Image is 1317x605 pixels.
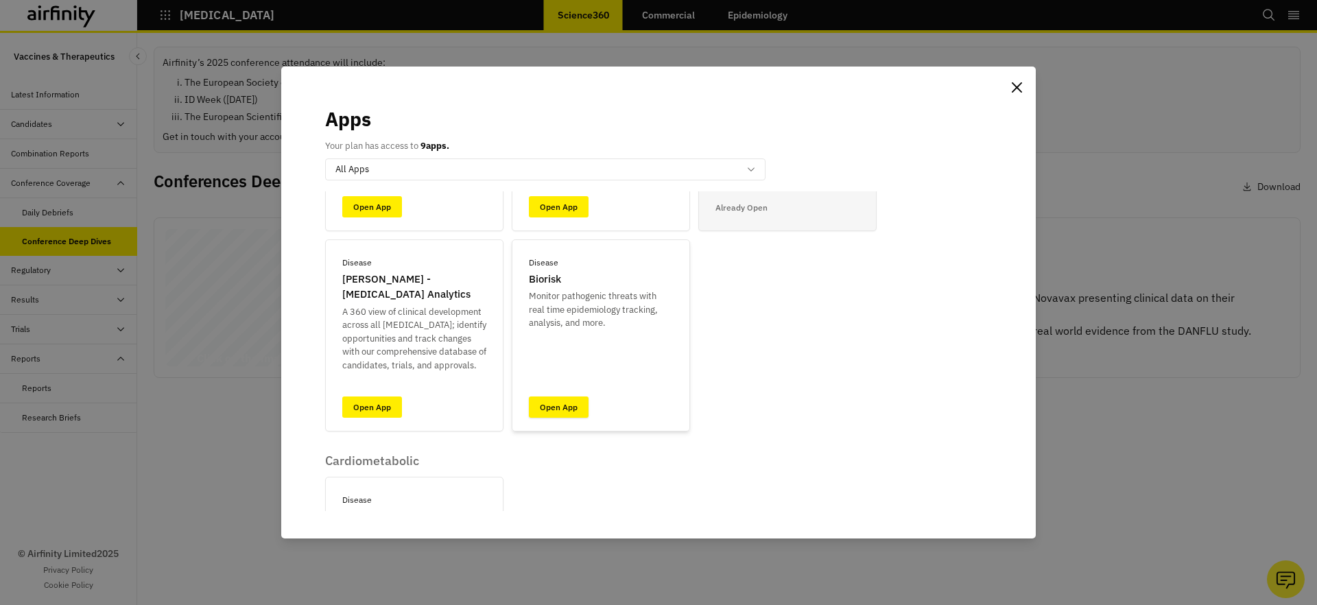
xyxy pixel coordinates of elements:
p: Disease [342,494,372,506]
a: Open App [342,396,402,418]
b: 9 apps. [420,140,449,152]
a: Open App [529,196,589,217]
p: Cardiometabolic [325,453,503,468]
p: Already Open [715,202,768,214]
p: [PERSON_NAME] - [MEDICAL_DATA] Analytics [342,272,486,302]
p: Apps [325,105,371,134]
p: Disease [529,257,558,269]
a: Open App [529,396,589,418]
p: Biorisk [529,272,561,287]
p: Disease [342,257,372,269]
p: Cardio [342,509,373,525]
p: A 360 view of clinical development across all [MEDICAL_DATA]; identify opportunities and track ch... [342,305,486,372]
p: All Apps [335,163,369,176]
p: Monitor pathogenic threats with real time epidemiology tracking, analysis, and more. [529,289,673,330]
p: Your plan has access to [325,139,449,153]
button: Close [1006,76,1028,98]
a: Open App [342,196,402,217]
